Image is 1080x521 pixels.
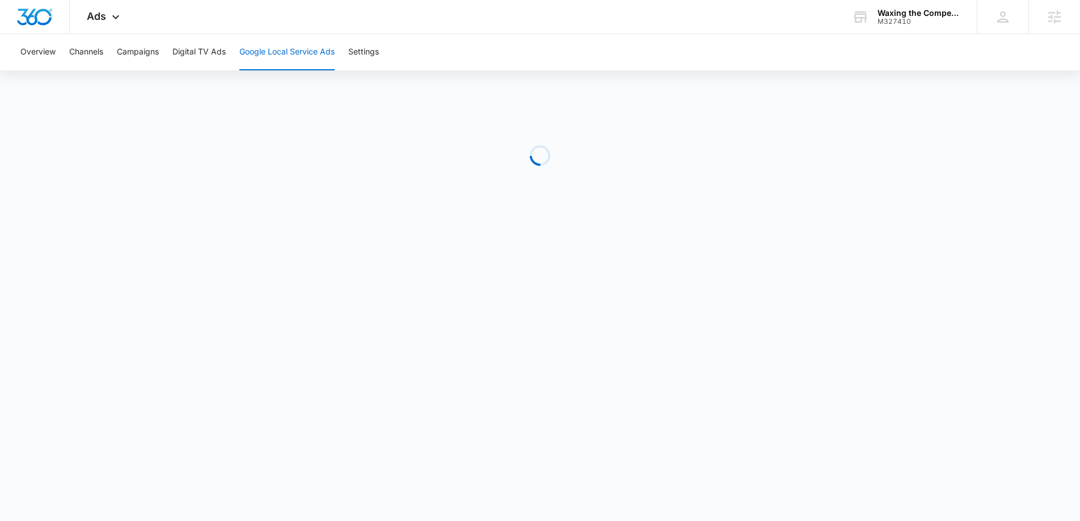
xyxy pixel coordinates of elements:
div: account name [877,9,960,18]
button: Campaigns [117,34,159,70]
button: Digital TV Ads [172,34,226,70]
button: Overview [20,34,56,70]
span: Ads [87,10,106,22]
div: account id [877,18,960,26]
button: Channels [69,34,103,70]
button: Google Local Service Ads [239,34,335,70]
button: Settings [348,34,379,70]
